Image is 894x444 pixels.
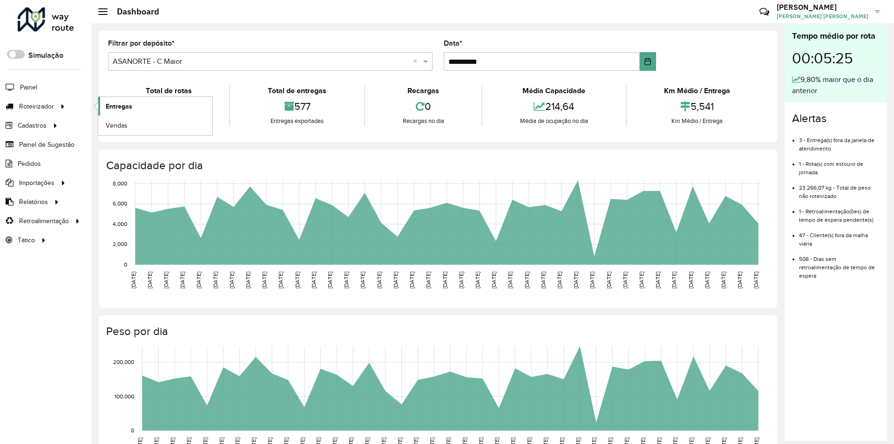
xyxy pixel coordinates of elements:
[327,272,333,288] text: [DATE]
[232,116,361,126] div: Entregas exportadas
[491,272,497,288] text: [DATE]
[799,200,880,224] li: 1 - Retroalimentação(ões) de tempo de espera pendente(s)
[720,272,726,288] text: [DATE]
[792,74,880,96] div: 9,80% maior que o dia anterior
[540,272,546,288] text: [DATE]
[799,153,880,177] li: 1 - Rota(s) com estouro de jornada
[777,12,868,20] span: [PERSON_NAME] [PERSON_NAME]
[799,129,880,153] li: 3 - Entrega(s) fora da janela de atendimento
[124,261,127,267] text: 0
[792,30,880,42] div: Tempo médio por rota
[108,7,159,17] h2: Dashboard
[671,272,677,288] text: [DATE]
[444,38,462,49] label: Data
[19,216,69,226] span: Retroalimentação
[704,272,710,288] text: [DATE]
[113,180,127,186] text: 8,000
[19,102,54,111] span: Roteirizador
[629,96,765,116] div: 5,541
[18,159,41,169] span: Pedidos
[245,272,251,288] text: [DATE]
[507,272,513,288] text: [DATE]
[28,50,63,61] label: Simulação
[261,272,267,288] text: [DATE]
[485,85,623,96] div: Média Capacidade
[18,235,35,245] span: Tático
[106,159,768,172] h4: Capacidade por dia
[294,272,300,288] text: [DATE]
[754,2,774,22] a: Contato Rápido
[98,116,212,135] a: Vendas
[196,272,202,288] text: [DATE]
[18,121,47,130] span: Cadastros
[640,52,656,71] button: Choose Date
[212,272,218,288] text: [DATE]
[799,177,880,200] li: 23.266,07 kg - Total de peso não roteirizado
[367,116,479,126] div: Recargas no dia
[524,272,530,288] text: [DATE]
[359,272,366,288] text: [DATE]
[737,272,743,288] text: [DATE]
[409,272,415,288] text: [DATE]
[367,96,479,116] div: 0
[485,96,623,116] div: 214,64
[474,272,481,288] text: [DATE]
[589,272,595,288] text: [DATE]
[106,102,132,111] span: Entregas
[799,224,880,248] li: 47 - Cliente(s) fora da malha viária
[343,272,349,288] text: [DATE]
[130,272,136,288] text: [DATE]
[753,272,759,288] text: [DATE]
[229,272,235,288] text: [DATE]
[393,272,399,288] text: [DATE]
[655,272,661,288] text: [DATE]
[688,272,694,288] text: [DATE]
[376,272,382,288] text: [DATE]
[622,272,628,288] text: [DATE]
[131,427,134,433] text: 0
[792,112,880,125] h4: Alertas
[113,359,134,365] text: 200,000
[629,116,765,126] div: Km Médio / Entrega
[629,85,765,96] div: Km Médio / Entrega
[19,197,48,207] span: Relatórios
[573,272,579,288] text: [DATE]
[113,201,127,207] text: 6,000
[19,140,74,150] span: Painel de Sugestão
[792,42,880,74] div: 00:05:25
[606,272,612,288] text: [DATE]
[638,272,644,288] text: [DATE]
[425,272,431,288] text: [DATE]
[20,82,37,92] span: Painel
[163,272,169,288] text: [DATE]
[278,272,284,288] text: [DATE]
[232,85,361,96] div: Total de entregas
[115,393,134,399] text: 100,000
[311,272,317,288] text: [DATE]
[106,121,128,130] span: Vendas
[113,221,127,227] text: 4,000
[777,3,868,12] h3: [PERSON_NAME]
[19,178,54,188] span: Importações
[442,272,448,288] text: [DATE]
[179,272,185,288] text: [DATE]
[106,325,768,338] h4: Peso por dia
[413,56,421,67] span: Clear all
[98,97,212,116] a: Entregas
[485,116,623,126] div: Média de ocupação no dia
[556,272,562,288] text: [DATE]
[458,272,464,288] text: [DATE]
[110,85,227,96] div: Total de rotas
[232,96,361,116] div: 577
[367,85,479,96] div: Recargas
[147,272,153,288] text: [DATE]
[108,38,175,49] label: Filtrar por depósito
[113,241,127,247] text: 2,000
[799,248,880,280] li: 508 - Dias sem retroalimentação de tempo de espera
